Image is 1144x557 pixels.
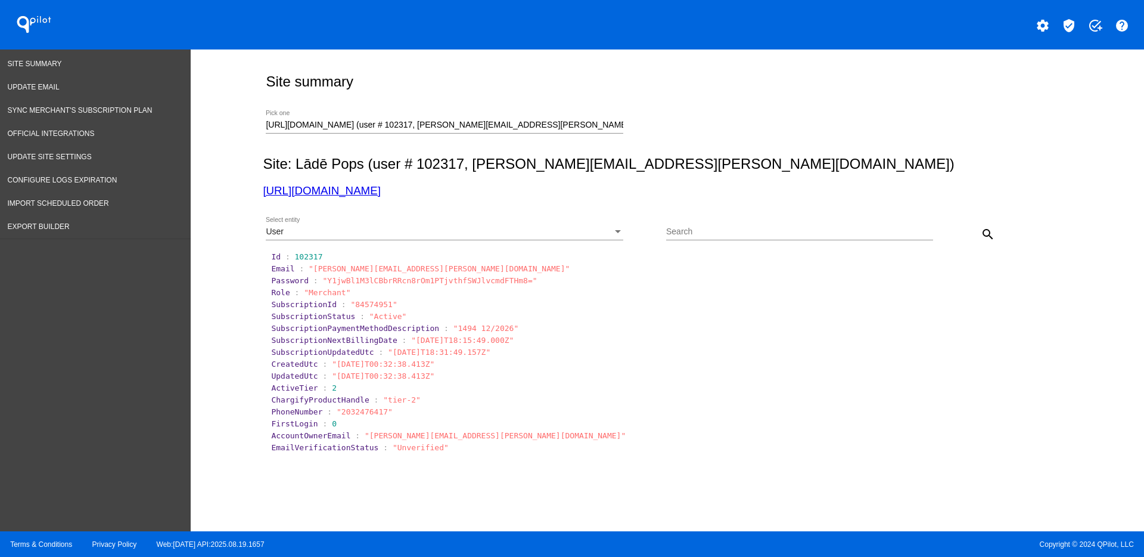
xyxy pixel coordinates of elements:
span: UpdatedUtc [271,372,318,380]
span: "84574951" [350,300,397,309]
span: SubscriptionId [271,300,337,309]
span: "2032476417" [337,407,393,416]
span: : [341,300,346,309]
span: "1494 12/2026" [453,324,519,333]
h2: Site: Lādē Pops (user # 102317, [PERSON_NAME][EMAIL_ADDRESS][PERSON_NAME][DOMAIN_NAME]) [263,156,1067,172]
span: Email [271,264,294,273]
span: Id [271,252,281,261]
span: 2 [332,383,337,392]
span: Official Integrations [8,129,95,138]
span: : [444,324,449,333]
span: "[DATE]T18:31:49.157Z" [388,348,490,357]
span: SubscriptionNextBillingDate [271,336,397,345]
h1: QPilot [10,13,58,36]
span: : [323,360,328,369]
span: Copyright © 2024 QPilot, LLC [582,540,1134,549]
span: : [313,276,318,285]
span: Export Builder [8,222,70,231]
span: 0 [332,419,337,428]
span: : [323,383,328,392]
span: "Active" [369,312,407,321]
span: : [383,443,388,452]
span: User [266,227,284,236]
span: : [323,372,328,380]
span: Import Scheduled Order [8,199,109,208]
span: SubscriptionStatus [271,312,355,321]
span: SubscriptionPaymentMethodDescription [271,324,439,333]
span: PhoneNumber [271,407,322,416]
span: "[DATE]T00:32:38.413Z" [332,372,434,380]
span: : [323,419,328,428]
span: ActiveTier [271,383,318,392]
span: "tier-2" [383,395,421,404]
span: : [295,288,300,297]
input: Number [266,120,623,130]
span: : [402,336,407,345]
span: "[DATE]T18:15:49.000Z" [411,336,514,345]
input: Search [666,227,933,237]
span: 102317 [295,252,323,261]
mat-icon: verified_user [1062,18,1076,33]
span: : [285,252,290,261]
a: Terms & Conditions [10,540,72,549]
span: AccountOwnerEmail [271,431,350,440]
mat-icon: add_task [1088,18,1102,33]
span: Password [271,276,309,285]
span: : [299,264,304,273]
span: Update Email [8,83,60,91]
span: : [355,431,360,440]
mat-icon: settings [1036,18,1050,33]
span: Role [271,288,290,297]
span: "[PERSON_NAME][EMAIL_ADDRESS][PERSON_NAME][DOMAIN_NAME]" [309,264,570,273]
span: Configure logs expiration [8,176,117,184]
span: CreatedUtc [271,360,318,369]
span: : [327,407,332,416]
mat-icon: search [981,227,995,242]
span: Site Summary [8,60,62,68]
a: [URL][DOMAIN_NAME] [263,184,380,197]
span: Update Site Settings [8,153,92,161]
span: "Merchant" [304,288,350,297]
span: : [378,348,383,357]
span: "[PERSON_NAME][EMAIL_ADDRESS][PERSON_NAME][DOMAIN_NAME]" [365,431,626,440]
span: "Y1jwBl1M3lCBbrRRcn8rOm1PTjvthfSWJlvcmdFTHm8=" [323,276,537,285]
span: ChargifyProductHandle [271,395,369,404]
span: Sync Merchant's Subscription Plan [8,106,153,115]
mat-select: Select entity [266,227,623,237]
span: SubscriptionUpdatedUtc [271,348,374,357]
span: FirstLogin [271,419,318,428]
span: "Unverified" [393,443,449,452]
a: Web:[DATE] API:2025.08.19.1657 [157,540,265,549]
h2: Site summary [266,73,353,90]
span: "[DATE]T00:32:38.413Z" [332,360,434,369]
span: : [360,312,365,321]
span: EmailVerificationStatus [271,443,378,452]
a: Privacy Policy [92,540,137,549]
span: : [374,395,379,404]
mat-icon: help [1115,18,1129,33]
